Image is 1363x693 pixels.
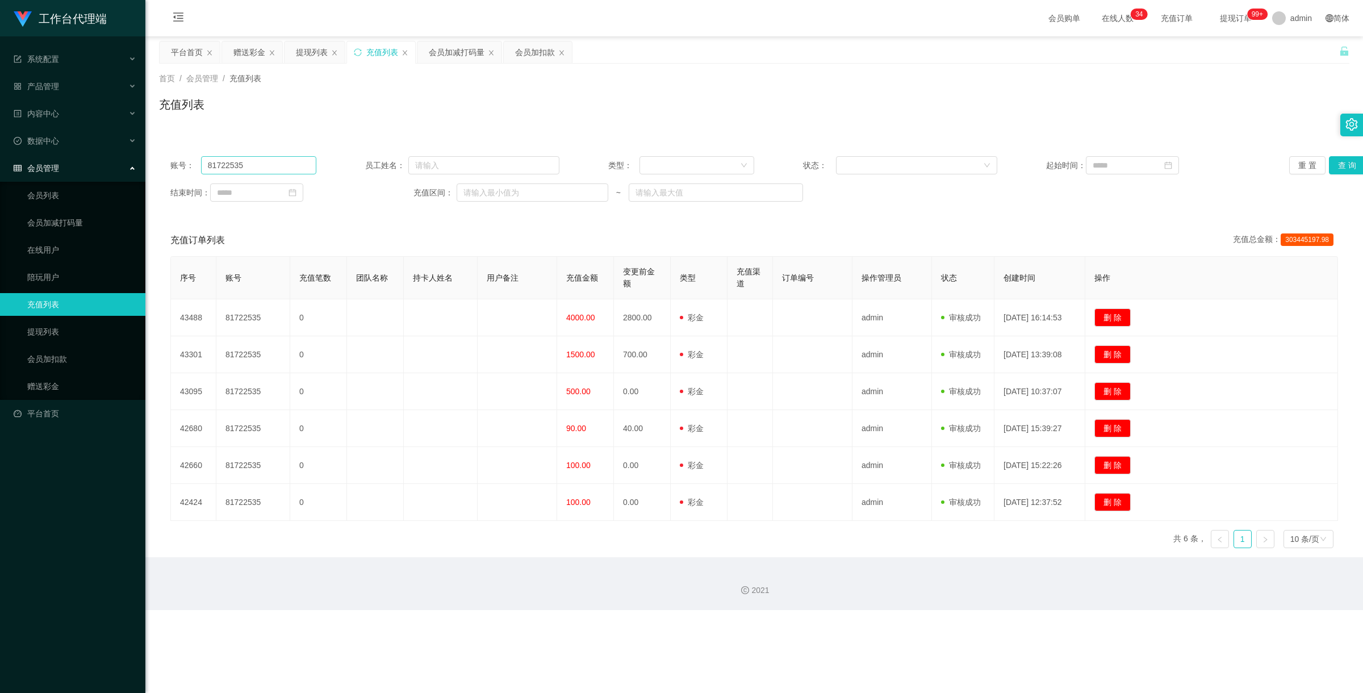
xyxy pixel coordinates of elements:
span: 充值列表 [229,74,261,83]
td: [DATE] 15:22:26 [994,447,1085,484]
td: 0 [290,373,347,410]
div: 10 条/页 [1290,531,1319,548]
span: 审核成功 [941,350,981,359]
span: 审核成功 [941,461,981,470]
span: 彩金 [680,387,704,396]
td: 0.00 [614,447,671,484]
i: 图标: calendar [289,189,296,197]
input: 请输入最大值 [629,183,803,202]
div: 平台首页 [171,41,203,63]
span: 彩金 [680,313,704,322]
span: 4000.00 [566,313,595,322]
td: 2800.00 [614,299,671,336]
span: 彩金 [680,461,704,470]
a: 提现列表 [27,320,136,343]
span: 订单编号 [782,273,814,282]
span: 审核成功 [941,387,981,396]
td: 0 [290,484,347,521]
p: 3 [1135,9,1139,20]
span: 持卡人姓名 [413,273,453,282]
td: 0.00 [614,373,671,410]
i: 图标: form [14,55,22,63]
i: 图标: table [14,164,22,172]
td: 81722535 [216,373,290,410]
button: 删 除 [1094,456,1131,474]
td: 700.00 [614,336,671,373]
button: 删 除 [1094,493,1131,511]
span: 充值订单列表 [170,233,225,247]
td: 0 [290,299,347,336]
span: 操作 [1094,273,1110,282]
span: 100.00 [566,498,591,507]
div: 提现列表 [296,41,328,63]
a: 充值列表 [27,293,136,316]
span: 类型 [680,273,696,282]
div: 充值列表 [366,41,398,63]
i: 图标: left [1216,536,1223,543]
td: [DATE] 10:37:07 [994,373,1085,410]
td: 81722535 [216,447,290,484]
td: 42660 [171,447,216,484]
a: 图标: dashboard平台首页 [14,402,136,425]
input: 请输入最小值为 [457,183,608,202]
i: 图标: right [1262,536,1269,543]
button: 重 置 [1289,156,1326,174]
span: 状态 [941,273,957,282]
i: 图标: copyright [741,586,749,594]
td: 0 [290,410,347,447]
td: admin [852,410,932,447]
i: 图标: setting [1345,118,1358,131]
span: ~ [608,187,629,199]
td: [DATE] 15:39:27 [994,410,1085,447]
td: admin [852,447,932,484]
span: / [223,74,225,83]
a: 赠送彩金 [27,375,136,398]
sup: 34 [1131,9,1147,20]
span: 会员管理 [14,164,59,173]
i: 图标: appstore-o [14,82,22,90]
span: 充值订单 [1155,14,1198,22]
i: 图标: global [1326,14,1333,22]
span: 操作管理员 [862,273,901,282]
div: 赠送彩金 [233,41,265,63]
span: 审核成功 [941,498,981,507]
span: 充值区间： [413,187,457,199]
span: 审核成功 [941,424,981,433]
span: 创建时间 [1004,273,1035,282]
i: 图标: profile [14,110,22,118]
a: 会员加扣款 [27,348,136,370]
i: 图标: close [206,49,213,56]
span: 序号 [180,273,196,282]
i: 图标: down [741,162,747,170]
span: 303445197.98 [1281,233,1333,246]
i: 图标: sync [354,48,362,56]
span: 用户备注 [487,273,519,282]
span: 充值渠道 [737,267,760,288]
li: 上一页 [1211,530,1229,548]
div: 会员加减打码量 [429,41,484,63]
i: 图标: close [269,49,275,56]
td: 81722535 [216,410,290,447]
span: 在线人数 [1096,14,1139,22]
span: 类型： [608,160,639,172]
div: 会员加扣款 [515,41,555,63]
span: 会员管理 [186,74,218,83]
a: 陪玩用户 [27,266,136,289]
td: admin [852,373,932,410]
div: 2021 [154,585,1354,596]
i: 图标: check-circle-o [14,137,22,145]
input: 请输入 [408,156,560,174]
h1: 工作台代理端 [39,1,107,37]
span: 账号 [225,273,241,282]
span: 90.00 [566,424,586,433]
td: 81722535 [216,336,290,373]
span: 充值金额 [566,273,598,282]
span: 500.00 [566,387,591,396]
td: [DATE] 12:37:52 [994,484,1085,521]
i: 图标: close [558,49,565,56]
td: 43488 [171,299,216,336]
span: 1500.00 [566,350,595,359]
a: 会员加减打码量 [27,211,136,234]
p: 4 [1139,9,1143,20]
span: 团队名称 [356,273,388,282]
